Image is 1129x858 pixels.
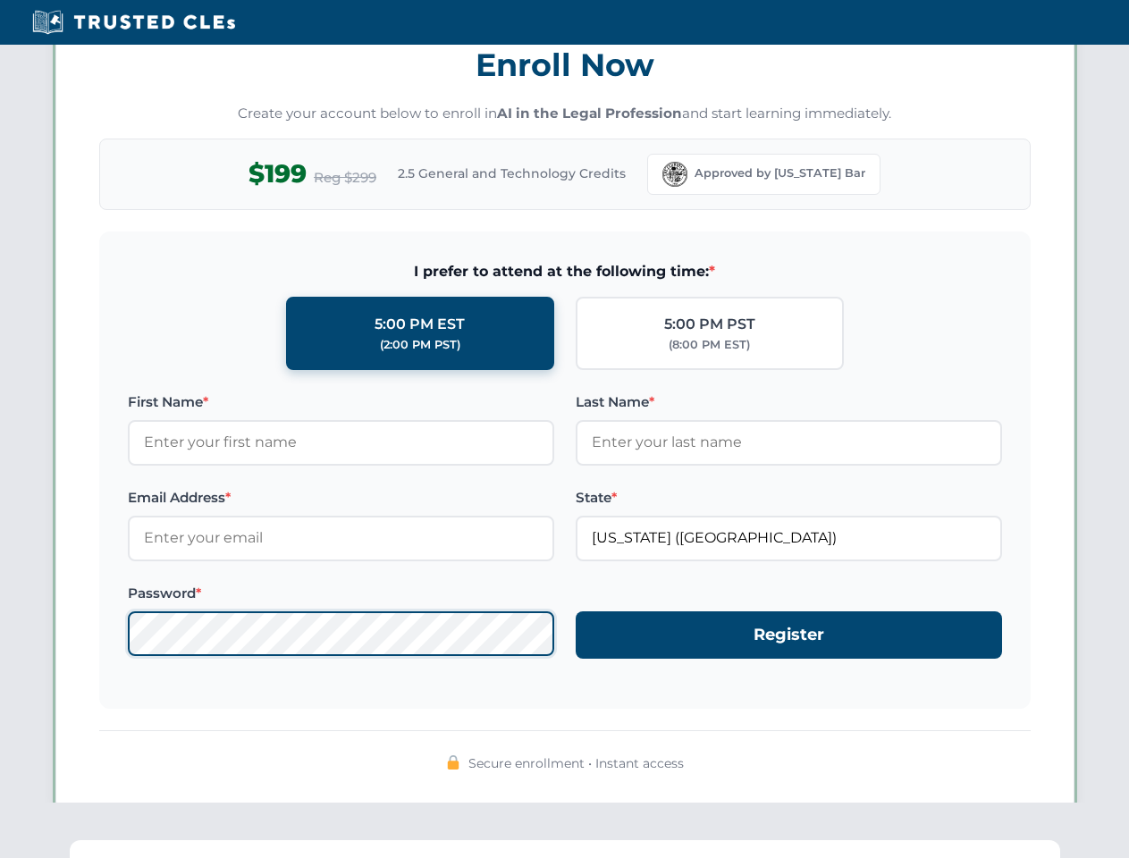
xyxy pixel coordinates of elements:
[27,9,240,36] img: Trusted CLEs
[398,164,626,183] span: 2.5 General and Technology Credits
[128,487,554,509] label: Email Address
[468,753,684,773] span: Secure enrollment • Instant access
[669,336,750,354] div: (8:00 PM EST)
[446,755,460,770] img: 🔒
[576,487,1002,509] label: State
[662,162,687,187] img: Florida Bar
[375,313,465,336] div: 5:00 PM EST
[576,516,1002,560] input: Florida (FL)
[497,105,682,122] strong: AI in the Legal Profession
[664,313,755,336] div: 5:00 PM PST
[128,583,554,604] label: Password
[128,391,554,413] label: First Name
[380,336,460,354] div: (2:00 PM PST)
[99,104,1031,124] p: Create your account below to enroll in and start learning immediately.
[249,154,307,194] span: $199
[128,260,1002,283] span: I prefer to attend at the following time:
[314,167,376,189] span: Reg $299
[576,611,1002,659] button: Register
[99,37,1031,93] h3: Enroll Now
[128,516,554,560] input: Enter your email
[695,164,865,182] span: Approved by [US_STATE] Bar
[128,420,554,465] input: Enter your first name
[576,420,1002,465] input: Enter your last name
[576,391,1002,413] label: Last Name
